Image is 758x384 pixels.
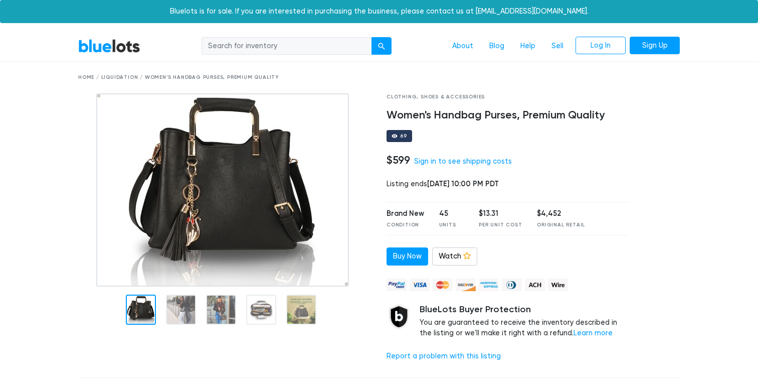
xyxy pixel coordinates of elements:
div: Listing ends [387,179,629,190]
a: Buy Now [387,247,428,266]
img: wire-908396882fe19aaaffefbd8e17b12f2f29708bd78693273c0e28e3a24408487f.png [548,279,568,291]
img: american_express-ae2a9f97a040b4b41f6397f7637041a5861d5f99d0716c09922aba4e24c8547d.png [479,279,499,291]
div: 45 [439,208,464,219]
img: e81ba8e7-7a03-4418-9909-0d6111020724-1731293098.jpg [96,93,349,287]
a: Sign Up [630,37,680,55]
a: Help [512,37,543,56]
a: About [444,37,481,56]
h5: BlueLots Buyer Protection [420,304,629,315]
a: Log In [576,37,626,55]
img: buyer_protection_shield-3b65640a83011c7d3ede35a8e5a80bfdfaa6a97447f0071c1475b91a4b0b3d01.png [387,304,412,329]
input: Search for inventory [202,37,372,55]
a: Report a problem with this listing [387,352,501,360]
img: ach-b7992fed28a4f97f893c574229be66187b9afb3f1a8d16a4691d3d3140a8ab00.png [525,279,545,291]
a: Blog [481,37,512,56]
div: Per Unit Cost [479,221,522,229]
div: Home / Liquidation / Women's Handbag Purses, Premium Quality [78,74,680,81]
div: Clothing, Shoes & Accessories [387,93,629,101]
h4: $599 [387,154,410,167]
img: paypal_credit-80455e56f6e1299e8d57f40c0dcee7b8cd4ae79b9eccbfc37e2480457ba36de9.png [387,279,407,291]
div: 69 [400,134,407,139]
div: You are guaranteed to receive the inventory described in the listing or we'll make it right with ... [420,304,629,339]
h4: Women's Handbag Purses, Premium Quality [387,109,629,122]
div: $13.31 [479,208,522,219]
img: mastercard-42073d1d8d11d6635de4c079ffdb20a4f30a903dc55d1612383a1b395dd17f39.png [433,279,453,291]
div: Original Retail [537,221,585,229]
img: diners_club-c48f30131b33b1bb0e5d0e2dbd43a8bea4cb12cb2961413e2f4250e06c020426.png [502,279,522,291]
a: BlueLots [78,39,140,53]
img: visa-79caf175f036a155110d1892330093d4c38f53c55c9ec9e2c3a54a56571784bb.png [410,279,430,291]
div: Condition [387,221,424,229]
a: Sign in to see shipping costs [414,157,512,166]
span: [DATE] 10:00 PM PDT [427,179,499,188]
div: Units [439,221,464,229]
a: Watch [432,247,477,266]
a: Learn more [574,329,613,337]
img: discover-82be18ecfda2d062aad2762c1ca80e2d36a4073d45c9e0ffae68cd515fbd3d32.png [456,279,476,291]
div: Brand New [387,208,424,219]
div: $4,452 [537,208,585,219]
a: Sell [543,37,572,56]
